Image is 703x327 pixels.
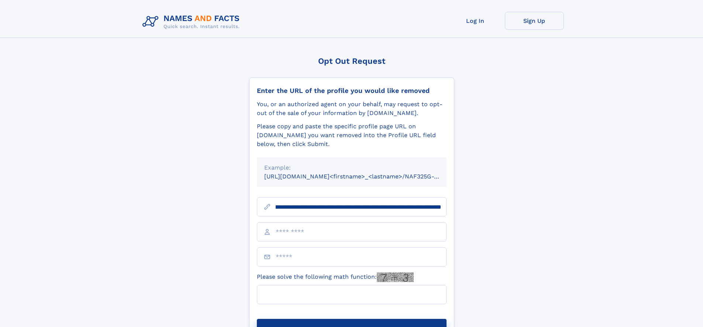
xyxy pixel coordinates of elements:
[257,272,414,282] label: Please solve the following math function:
[249,56,454,66] div: Opt Out Request
[257,87,447,95] div: Enter the URL of the profile you would like removed
[264,173,461,180] small: [URL][DOMAIN_NAME]<firstname>_<lastname>/NAF325G-xxxxxxxx
[257,100,447,118] div: You, or an authorized agent on your behalf, may request to opt-out of the sale of your informatio...
[264,163,439,172] div: Example:
[446,12,505,30] a: Log In
[505,12,564,30] a: Sign Up
[257,122,447,149] div: Please copy and paste the specific profile page URL on [DOMAIN_NAME] you want removed into the Pr...
[139,12,246,32] img: Logo Names and Facts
